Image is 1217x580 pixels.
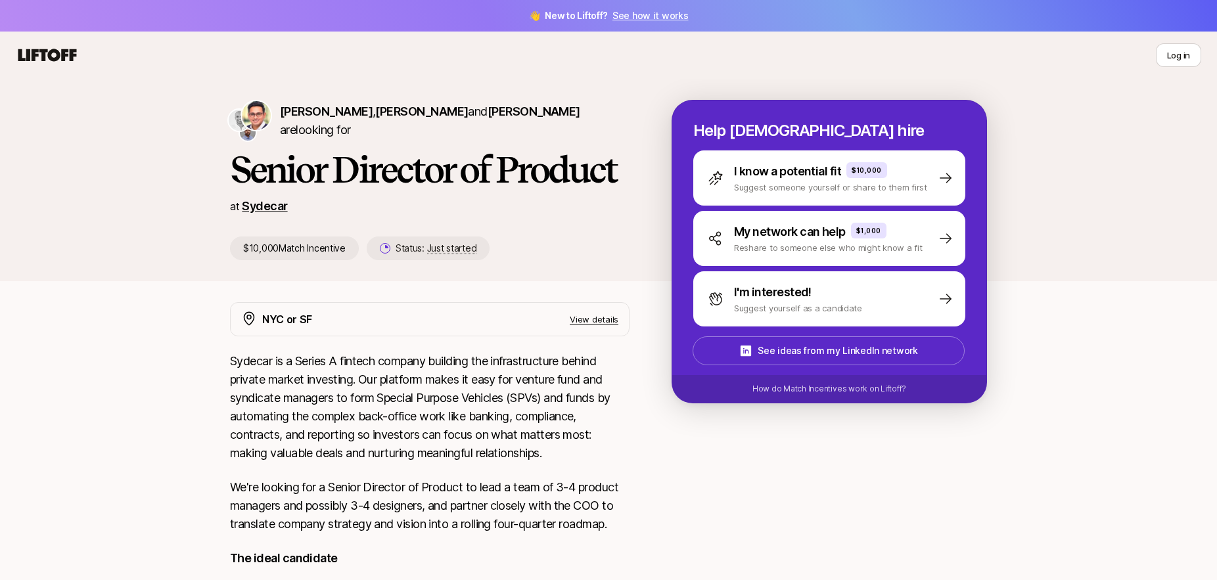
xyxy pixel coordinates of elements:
span: Just started [427,242,477,254]
span: [PERSON_NAME] [488,104,580,118]
span: [PERSON_NAME] [280,104,373,118]
button: See ideas from my LinkedIn network [693,336,965,365]
p: View details [570,313,618,326]
button: Log in [1156,43,1201,67]
strong: The ideal candidate [230,551,338,565]
span: , [373,104,468,118]
h1: Senior Director of Product [230,150,630,189]
p: $10,000 [852,165,882,175]
img: Nik Talreja [229,110,250,131]
p: Suggest someone yourself or share to them first [734,181,927,194]
p: See ideas from my LinkedIn network [758,343,917,359]
p: $10,000 Match Incentive [230,236,359,260]
p: at [230,198,239,215]
p: Reshare to someone else who might know a fit [734,241,923,254]
span: [PERSON_NAME] [375,104,468,118]
p: I know a potential fit [734,162,841,181]
p: Suggest yourself as a candidate [734,301,862,315]
span: and [468,104,580,118]
img: Adam Hill [240,125,256,141]
p: Status: [396,240,476,256]
img: Shriram Bhashyam [242,101,271,130]
p: I'm interested! [734,283,812,301]
a: Sydecar [242,199,287,213]
p: $1,000 [856,225,881,236]
p: How do Match Incentives work on Liftoff? [752,383,906,395]
p: are looking for [280,102,630,139]
p: Sydecar is a Series A fintech company building the infrastructure behind private market investing... [230,352,630,462]
p: We're looking for a Senior Director of Product to lead a team of 3-4 product managers and possibl... [230,478,630,533]
a: See how it works [612,10,689,21]
p: Help [DEMOGRAPHIC_DATA] hire [693,122,965,140]
p: NYC or SF [262,311,312,328]
p: My network can help [734,223,846,241]
span: 👋 New to Liftoff? [529,8,689,24]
